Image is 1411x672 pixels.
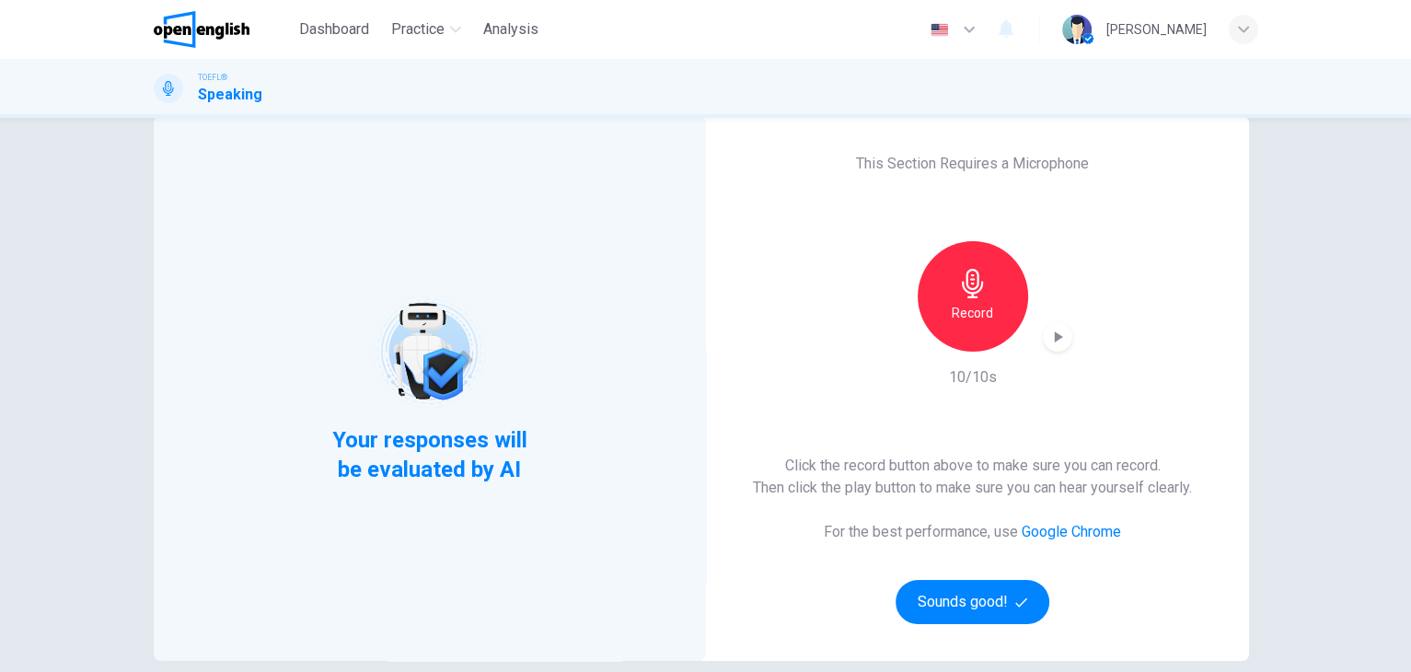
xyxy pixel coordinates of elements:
span: Dashboard [299,18,369,41]
img: en [928,23,951,37]
span: Practice [391,18,445,41]
button: Record [918,241,1028,352]
span: Your responses will be evaluated by AI [318,425,541,484]
img: OpenEnglish logo [154,11,250,48]
h6: For the best performance, use [824,521,1121,543]
button: Sounds good! [896,580,1050,624]
img: Profile picture [1062,15,1092,44]
button: Dashboard [292,13,376,46]
a: Google Chrome [1022,523,1121,540]
h6: 10/10s [949,366,997,388]
a: OpenEnglish logo [154,11,293,48]
h6: Record [952,302,993,324]
span: TOEFL® [198,71,227,84]
h1: Speaking [198,84,262,106]
div: [PERSON_NAME] [1106,18,1207,41]
img: robot icon [371,293,488,410]
h6: This Section Requires a Microphone [856,153,1089,175]
button: Practice [384,13,468,46]
span: Analysis [483,18,538,41]
button: Analysis [476,13,546,46]
h6: Click the record button above to make sure you can record. Then click the play button to make sur... [753,455,1192,499]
